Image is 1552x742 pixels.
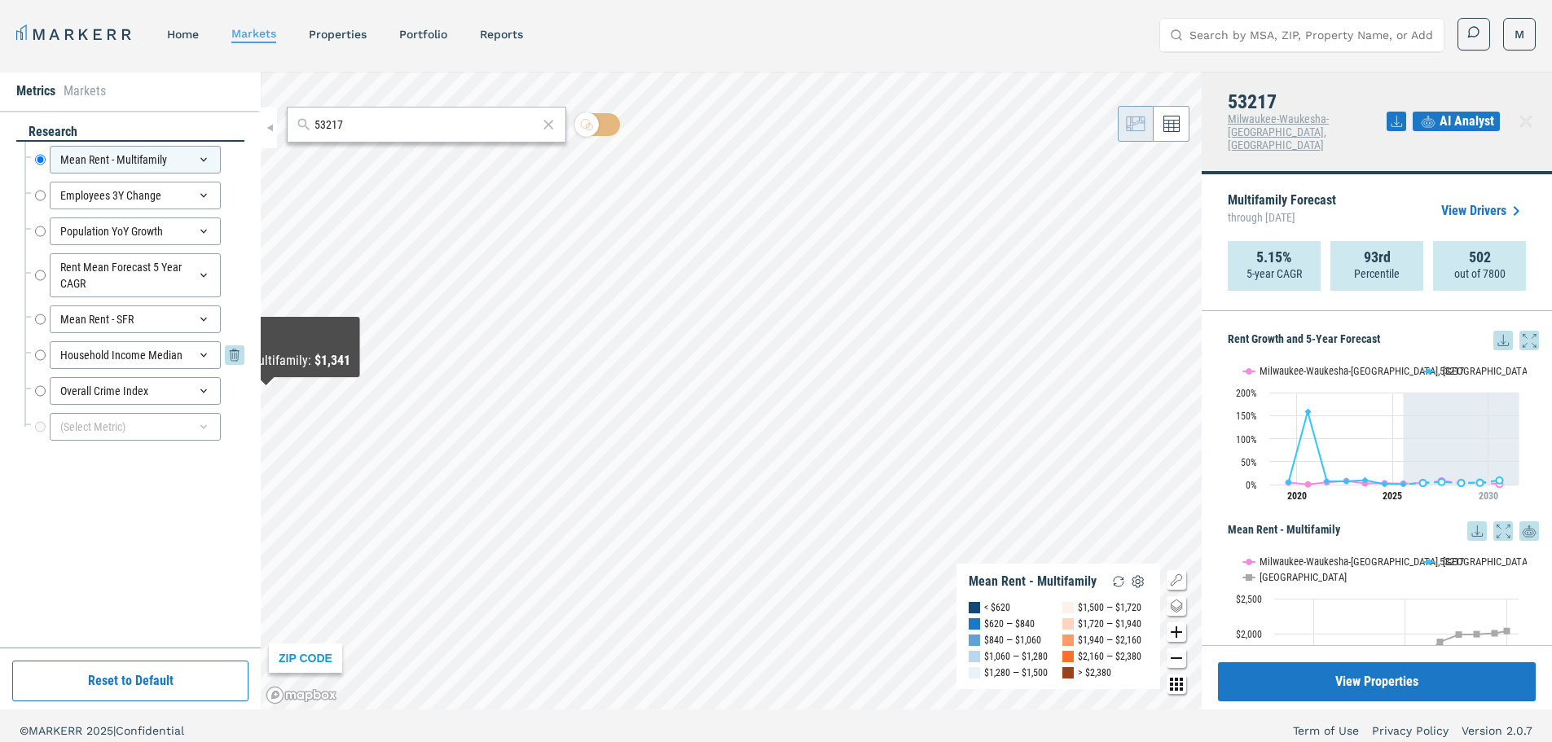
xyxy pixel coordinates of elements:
[1343,478,1350,485] path: Friday, 29 Jul, 17:00, 7.04. 53217.
[1228,194,1336,228] p: Multifamily Forecast
[1492,630,1498,636] path: Saturday, 14 Dec, 16:00, 2,005.63. USA.
[1243,365,1406,377] button: Show Milwaukee-Waukesha-West Allis, WI
[50,182,221,209] div: Employees 3Y Change
[984,599,1010,616] div: < $620
[1167,648,1186,668] button: Zoom out map button
[1440,555,1464,568] text: 53217
[29,724,86,737] span: MARKERR
[309,28,367,41] a: properties
[1218,662,1536,701] button: View Properties
[1439,479,1445,485] path: Thursday, 29 Jul, 17:00, 5.65. 53217.
[1469,249,1491,266] strong: 502
[1362,480,1369,486] path: Saturday, 29 Jul, 17:00, 2.77. Milwaukee-Waukesha-West Allis, WI.
[984,616,1035,632] div: $620 — $840
[1236,629,1262,640] text: $2,000
[1364,249,1391,266] strong: 93rd
[1286,479,1292,485] path: Monday, 29 Jul, 17:00, 4.73. 53217.
[1420,477,1503,486] g: 53217, line 4 of 4 with 5 data points.
[1497,481,1503,487] path: Monday, 29 Jul, 17:00, 1.33. Milwaukee-Waukesha-West Allis, WI.
[182,323,350,371] div: Map Tooltip Content
[1236,594,1262,605] text: $2,500
[269,643,342,673] div: ZIP CODE
[1078,599,1141,616] div: $1,500 — $1,720
[314,116,538,134] input: Search by MSA or ZIP Code
[1260,571,1347,583] text: [GEOGRAPHIC_DATA]
[984,648,1048,665] div: $1,060 — $1,280
[1477,479,1484,485] path: Sunday, 29 Jul, 17:00, 4.09. 53217.
[12,661,248,701] button: Reset to Default
[182,351,350,371] div: Mean Rent - Multifamily :
[50,341,221,369] div: Household Income Median
[20,724,29,737] span: ©
[1078,616,1141,632] div: $1,720 — $1,940
[231,27,276,40] a: markets
[1167,622,1186,642] button: Zoom in map button
[1286,479,1292,485] path: Monday, 29 Jul, 17:00, 4.58. Milwaukee-Waukesha-West Allis, WI.
[50,305,221,333] div: Mean Rent - SFR
[1400,481,1407,487] path: Tuesday, 29 Jul, 17:00, 0.89. 53217.
[1246,266,1302,282] p: 5-year CAGR
[1228,331,1539,350] h5: Rent Growth and 5-Year Forecast
[1078,665,1111,681] div: > $2,380
[1236,411,1257,422] text: 150%
[50,217,221,245] div: Population YoY Growth
[50,413,221,441] div: (Select Metric)
[1167,570,1186,590] button: Show/Hide Legend Map Button
[1479,490,1498,502] tspan: 2030
[1456,631,1462,638] path: Wednesday, 14 Dec, 16:00, 1,986.51. USA.
[1260,555,1530,568] text: Milwaukee-Waukesha-[GEOGRAPHIC_DATA], [GEOGRAPHIC_DATA]
[1458,480,1465,486] path: Saturday, 29 Jul, 17:00, 3.44. 53217.
[16,23,134,46] a: MARKERR
[64,81,106,101] li: Markets
[984,665,1048,681] div: $1,280 — $1,500
[1420,480,1427,486] path: Wednesday, 29 Jul, 17:00, 3.32. 53217.
[969,573,1097,590] div: Mean Rent - Multifamily
[1437,639,1444,645] path: Tuesday, 14 Dec, 16:00, 1,882.29. USA.
[1228,521,1539,541] h5: Mean Rent - Multifamily
[50,253,221,297] div: Rent Mean Forecast 5 Year CAGR
[1228,350,1539,513] div: Rent Growth and 5-Year Forecast. Highcharts interactive chart.
[1305,481,1312,487] path: Wednesday, 29 Jul, 17:00, 0.66. Milwaukee-Waukesha-West Allis, WI.
[16,81,55,101] li: Metrics
[1241,457,1257,468] text: 50%
[1454,266,1506,282] p: out of 7800
[1256,249,1292,266] strong: 5.15%
[182,338,350,351] div: As of : [DATE]
[480,28,523,41] a: reports
[1383,490,1402,502] tspan: 2025
[50,377,221,405] div: Overall Crime Index
[1293,722,1359,739] a: Term of Use
[1423,365,1466,377] button: Show 53217
[1382,481,1388,487] path: Monday, 29 Jul, 17:00, 1. 53217.
[1503,18,1536,50] button: M
[1189,19,1434,51] input: Search by MSA, ZIP, Property Name, or Address
[1228,112,1329,151] span: Milwaukee-Waukesha-[GEOGRAPHIC_DATA], [GEOGRAPHIC_DATA]
[1228,207,1336,228] span: through [DATE]
[261,72,1202,709] canvas: Map
[1362,476,1369,483] path: Saturday, 29 Jul, 17:00, 9.7. 53217.
[314,353,350,368] b: $1,341
[1497,477,1503,484] path: Monday, 29 Jul, 17:00, 9.34. 53217.
[1109,572,1128,591] img: Reload Legend
[1167,674,1186,694] button: Other options map button
[1167,596,1186,616] button: Change style map button
[1228,350,1527,513] svg: Interactive chart
[1441,201,1526,221] a: View Drivers
[1462,722,1532,739] a: Version 2.0.7
[1236,388,1257,399] text: 200%
[1287,490,1307,502] tspan: 2020
[1236,434,1257,446] text: 100%
[1474,630,1480,637] path: Thursday, 14 Dec, 16:00, 1,992.68. USA.
[266,686,337,705] a: Mapbox logo
[116,724,184,737] span: Confidential
[1246,480,1257,491] text: 0%
[1228,91,1387,112] h4: 53217
[1515,26,1524,42] span: M
[167,28,199,41] a: home
[1413,112,1500,131] button: AI Analyst
[16,123,244,142] div: research
[1372,722,1449,739] a: Privacy Policy
[86,724,116,737] span: 2025 |
[1273,627,1510,688] g: USA, line 3 of 3 with 14 data points.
